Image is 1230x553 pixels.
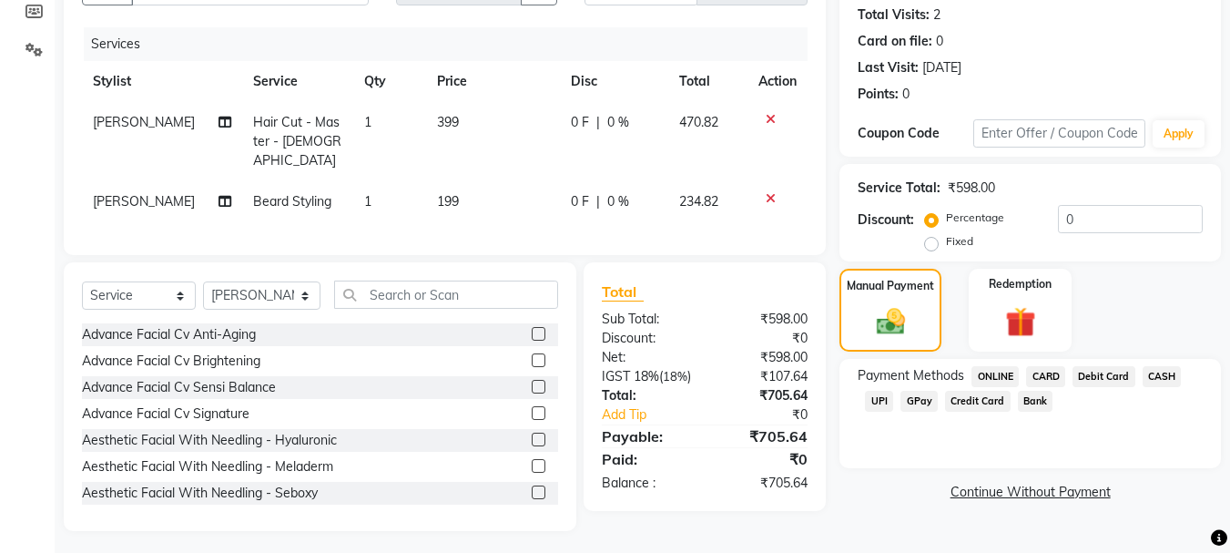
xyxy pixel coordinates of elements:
span: 399 [437,114,459,130]
div: Advance Facial Cv Sensi Balance [82,378,276,397]
th: Total [668,61,748,102]
div: [DATE] [922,58,961,77]
div: Advance Facial Cv Brightening [82,352,260,371]
span: Total [602,282,644,302]
div: ₹107.64 [705,367,821,386]
label: Manual Payment [847,278,934,294]
div: 0 [936,32,943,51]
span: CARD [1026,366,1065,387]
a: Continue Without Payment [843,483,1217,502]
th: Service [242,61,352,102]
span: 1 [364,114,371,130]
span: Payment Methods [858,366,964,385]
span: ONLINE [971,366,1019,387]
span: UPI [865,391,893,412]
span: 1 [364,193,371,210]
span: [PERSON_NAME] [93,193,195,210]
input: Search or Scan [334,281,558,309]
div: Points: [858,85,899,104]
div: Discount: [588,329,705,348]
span: GPay [900,391,938,412]
span: | [596,113,600,132]
label: Fixed [946,233,973,250]
div: Discount: [858,210,914,230]
div: Total Visits: [858,5,930,25]
span: 18% [663,369,687,384]
div: Aesthetic Facial With Needling - Meladerm [82,457,333,476]
th: Disc [560,61,667,102]
div: ₹705.64 [705,474,821,493]
input: Enter Offer / Coupon Code [973,119,1145,148]
div: Net: [588,348,705,367]
div: ₹0 [725,405,822,425]
div: ₹0 [705,448,821,470]
span: Bank [1018,391,1053,412]
div: Services [84,27,821,61]
span: Credit Card [945,391,1011,412]
div: Service Total: [858,179,940,198]
img: _gift.svg [996,303,1045,341]
div: ₹705.64 [705,425,821,447]
div: 2 [933,5,940,25]
th: Price [426,61,560,102]
span: Debit Card [1072,366,1135,387]
div: Total: [588,386,705,405]
span: Hair Cut - Master - [DEMOGRAPHIC_DATA] [253,114,341,169]
div: Payable: [588,425,705,447]
th: Qty [353,61,427,102]
span: IGST 18% [602,368,659,384]
div: Balance : [588,474,705,493]
a: Add Tip [588,405,724,425]
button: Apply [1153,120,1205,148]
span: CASH [1143,366,1182,387]
div: Coupon Code [858,124,972,143]
span: 234.82 [679,193,718,210]
div: Last Visit: [858,58,919,77]
span: Beard Styling [253,193,331,210]
div: Aesthetic Facial With Needling - Seboxy [82,484,318,503]
label: Redemption [989,276,1052,292]
div: Advance Facial Cv Anti-Aging [82,325,256,344]
div: ₹0 [705,329,821,348]
div: Sub Total: [588,310,705,329]
span: 0 % [607,192,629,211]
span: 0 % [607,113,629,132]
span: 0 F [571,113,589,132]
span: 199 [437,193,459,210]
span: 470.82 [679,114,718,130]
div: ₹705.64 [705,386,821,405]
img: _cash.svg [868,305,914,338]
div: ₹598.00 [705,310,821,329]
div: Advance Facial Cv Signature [82,405,249,424]
div: 0 [902,85,910,104]
div: Aesthetic Facial With Needling - Hyaluronic [82,431,337,450]
span: | [596,192,600,211]
div: ₹598.00 [948,179,995,198]
span: [PERSON_NAME] [93,114,195,130]
div: ₹598.00 [705,348,821,367]
label: Percentage [946,210,1004,226]
th: Action [747,61,808,102]
th: Stylist [82,61,242,102]
div: ( ) [588,367,705,386]
div: Card on file: [858,32,932,51]
span: 0 F [571,192,589,211]
div: Paid: [588,448,705,470]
